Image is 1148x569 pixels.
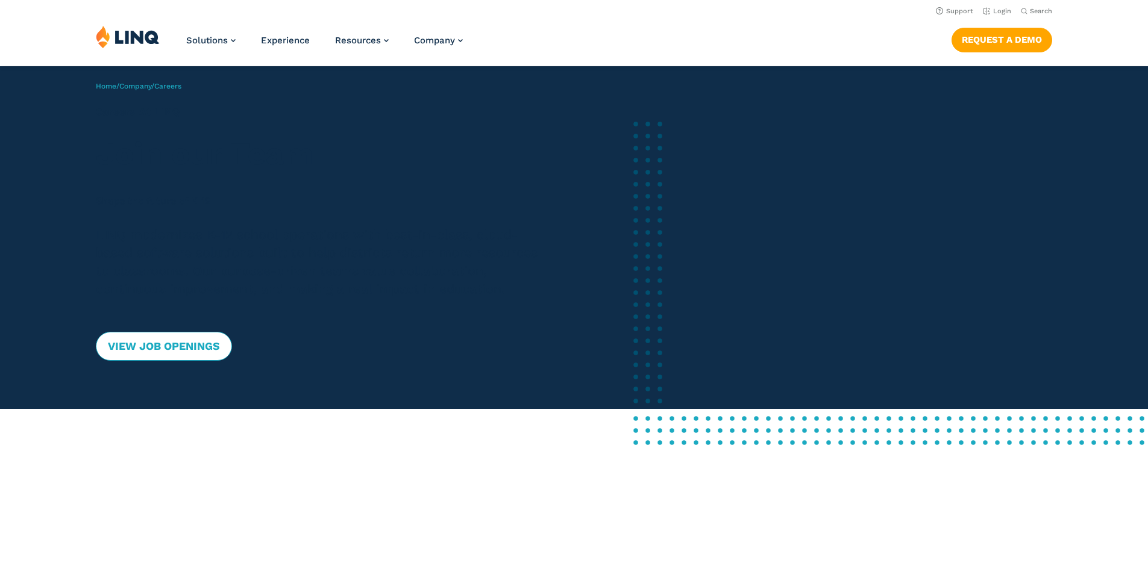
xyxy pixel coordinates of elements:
img: LINQ | K‑12 Software [96,25,160,48]
a: Request a Demo [952,28,1052,52]
a: Home [96,82,116,90]
a: Company [414,35,463,46]
a: View Job Openings [96,332,232,361]
span: Search [1030,7,1052,15]
a: Support [936,7,973,15]
h1: Careers at LINQ [96,105,548,119]
a: Experience [261,35,310,46]
a: Resources [335,35,389,46]
span: Resources [335,35,381,46]
p: LINQ modernizes K-12 school operations with best-in-class, cloud-based software solutions built t... [96,226,548,298]
span: Careers [154,82,181,90]
h2: Join our Team [96,136,548,172]
a: Login [983,7,1011,15]
nav: Button Navigation [952,25,1052,52]
p: Shape the future of K-12 [96,194,548,208]
a: Company [119,82,151,90]
a: Solutions [186,35,236,46]
nav: Primary Navigation [186,25,463,65]
span: / / [96,82,181,90]
span: Company [414,35,455,46]
button: Open Search Bar [1021,7,1052,16]
span: Solutions [186,35,228,46]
